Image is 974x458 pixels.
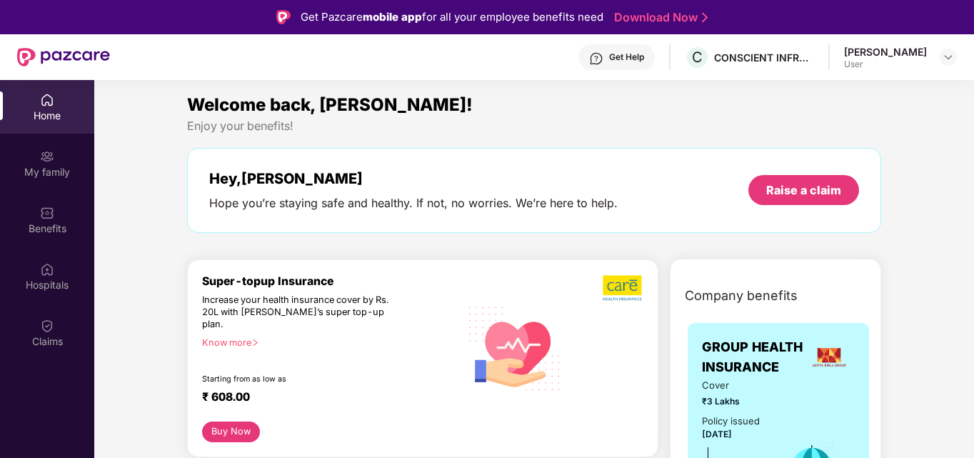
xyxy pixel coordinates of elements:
img: svg+xml;base64,PHN2ZyBpZD0iSG9zcGl0YWxzIiB4bWxucz0iaHR0cDovL3d3dy53My5vcmcvMjAwMC9zdmciIHdpZHRoPS... [40,262,54,277]
img: svg+xml;base64,PHN2ZyB4bWxucz0iaHR0cDovL3d3dy53My5vcmcvMjAwMC9zdmciIHhtbG5zOnhsaW5rPSJodHRwOi8vd3... [460,292,571,404]
div: Policy issued [702,414,760,429]
span: right [251,339,259,347]
div: Know more [202,337,451,347]
img: svg+xml;base64,PHN2ZyBpZD0iRHJvcGRvd24tMzJ4MzIiIHhtbG5zPSJodHRwOi8vd3d3LnczLm9yZy8yMDAwL3N2ZyIgd2... [943,51,954,63]
img: svg+xml;base64,PHN2ZyB3aWR0aD0iMjAiIGhlaWdodD0iMjAiIHZpZXdCb3g9IjAgMCAyMCAyMCIgZmlsbD0ibm9uZSIgeG... [40,149,54,164]
div: ₹ 608.00 [202,390,446,407]
span: GROUP HEALTH INSURANCE [702,337,803,378]
span: [DATE] [702,429,732,439]
span: C [692,49,703,66]
span: ₹3 Lakhs [702,394,769,408]
strong: mobile app [363,10,422,24]
img: Logo [276,10,291,24]
a: Download Now [614,10,703,25]
button: Buy Now [202,422,260,442]
img: svg+xml;base64,PHN2ZyBpZD0iSG9tZSIgeG1sbnM9Imh0dHA6Ly93d3cudzMub3JnLzIwMDAvc3ZnIiB3aWR0aD0iMjAiIG... [40,93,54,107]
div: Hey, [PERSON_NAME] [209,170,618,187]
div: Get Help [609,51,644,63]
img: Stroke [702,10,708,25]
img: b5dec4f62d2307b9de63beb79f102df3.png [603,274,643,302]
img: New Pazcare Logo [17,48,110,66]
div: CONSCIENT INFRASTRUCTURE PVT LTD [714,51,814,64]
img: svg+xml;base64,PHN2ZyBpZD0iSGVscC0zMngzMiIgeG1sbnM9Imh0dHA6Ly93d3cudzMub3JnLzIwMDAvc3ZnIiB3aWR0aD... [589,51,603,66]
div: [PERSON_NAME] [844,45,927,59]
img: svg+xml;base64,PHN2ZyBpZD0iQmVuZWZpdHMiIHhtbG5zPSJodHRwOi8vd3d3LnczLm9yZy8yMDAwL3N2ZyIgd2lkdGg9Ij... [40,206,54,220]
span: Welcome back, [PERSON_NAME]! [187,94,473,115]
div: Super-topup Insurance [202,274,460,288]
span: Company benefits [685,286,798,306]
img: svg+xml;base64,PHN2ZyBpZD0iQ2xhaW0iIHhtbG5zPSJodHRwOi8vd3d3LnczLm9yZy8yMDAwL3N2ZyIgd2lkdGg9IjIwIi... [40,319,54,333]
img: insurerLogo [810,338,848,377]
div: Raise a claim [766,182,841,198]
span: Cover [702,378,769,393]
div: User [844,59,927,70]
div: Enjoy your benefits! [187,119,881,134]
div: Starting from as low as [202,374,399,384]
div: Hope you’re staying safe and healthy. If not, no worries. We’re here to help. [209,196,618,211]
div: Get Pazcare for all your employee benefits need [301,9,603,26]
div: Increase your health insurance cover by Rs. 20L with [PERSON_NAME]’s super top-up plan. [202,294,398,331]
